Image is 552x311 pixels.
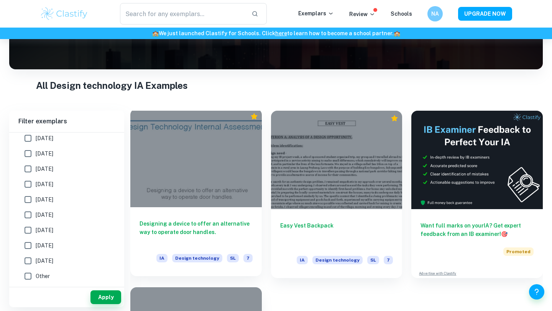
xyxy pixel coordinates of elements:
img: Clastify logo [40,6,89,21]
span: Promoted [503,247,534,256]
a: Designing a device to offer an alternative way to operate door handles.IADesign technologySL7 [130,111,262,278]
h6: Easy Vest Backpack [280,221,393,247]
button: NA [427,6,443,21]
span: IA [156,254,168,262]
span: Other [36,272,50,280]
span: [DATE] [36,241,53,250]
h6: NA [431,10,440,18]
span: Design technology [312,256,363,264]
h6: Filter exemplars [9,111,124,132]
span: [DATE] [36,149,53,158]
span: [DATE] [36,257,53,265]
input: Search for any exemplars... [120,3,245,25]
span: IA [297,256,308,264]
span: [DATE] [36,134,53,142]
span: [DATE] [36,180,53,188]
span: 7 [243,254,253,262]
span: 🏫 [152,30,159,36]
span: SL [367,256,379,264]
span: SL [227,254,239,262]
img: Thumbnail [411,111,543,209]
h6: Want full marks on your IA ? Get expert feedback from an IB examiner! [421,221,534,238]
a: Advertise with Clastify [419,271,456,276]
p: Exemplars [298,9,334,18]
a: Easy Vest BackpackIADesign technologySL7 [271,111,402,278]
span: 🏫 [394,30,400,36]
h1: All Design technology IA Examples [36,79,516,92]
div: Premium [391,115,398,122]
button: Apply [90,290,121,304]
span: [DATE] [36,211,53,219]
span: [DATE] [36,226,53,234]
span: Design technology [172,254,222,262]
p: Review [349,10,375,18]
h6: Designing a device to offer an alternative way to operate door handles. [140,219,253,245]
span: 7 [384,256,393,264]
h6: We just launched Clastify for Schools. Click to learn how to become a school partner. [2,29,550,38]
button: UPGRADE NOW [458,7,512,21]
button: Help and Feedback [529,284,544,300]
a: Schools [391,11,412,17]
span: [DATE] [36,195,53,204]
a: here [275,30,287,36]
span: [DATE] [36,165,53,173]
span: 🎯 [501,231,508,237]
div: Premium [250,113,258,120]
a: Want full marks on yourIA? Get expert feedback from an IB examiner!PromotedAdvertise with Clastify [411,111,543,278]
